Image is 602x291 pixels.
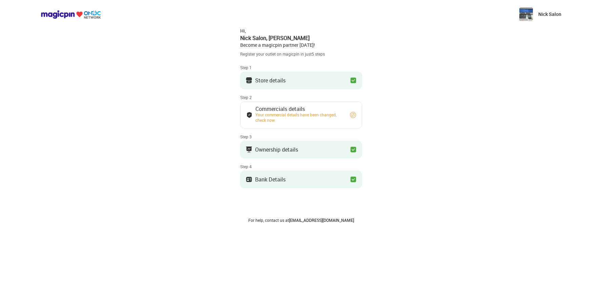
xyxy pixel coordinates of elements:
[255,112,344,123] div: Your commercial details have been changed, check now
[240,101,362,129] button: Commercials detailsYour commercial details have been changed, check now
[240,217,362,223] div: For help, contact us at
[255,79,286,82] div: Store details
[240,141,362,158] button: Ownership details
[350,176,357,183] img: checkbox_green.749048da.svg
[255,148,298,151] div: Ownership details
[519,7,533,21] img: fCC8hBzcw8PmxojWDRLFmarjBwqngZJt8dKenWnRnqjonggn2IRaz-KWPWAYV0dyBtdcIc4-9V2a_T2Fv0yfGDo3m7S4T2DU0...
[240,171,362,188] button: Bank Details
[350,77,357,84] img: checkbox_green.749048da.svg
[246,146,252,153] img: commercials_icon.983f7837.svg
[240,95,362,100] div: Step 2
[246,176,252,183] img: ownership_icon.37569ceb.svg
[240,34,362,42] div: Nick Salon , [PERSON_NAME]
[240,72,362,89] button: Store details
[246,77,252,84] img: storeIcon.9b1f7264.svg
[240,164,362,169] div: Step 4
[350,146,357,153] img: checkbox_green.749048da.svg
[255,178,286,181] div: Bank Details
[240,65,362,70] div: Step 1
[41,10,101,19] img: ondc-logo-new-small.8a59708e.svg
[538,11,561,18] p: Nick Salon
[240,134,362,139] div: Step 3
[240,27,362,48] div: Hi, Become a magicpin partner [DATE]!
[246,112,253,118] img: bank_details_tick.fdc3558c.svg
[350,112,356,118] img: refresh_circle.10b5a287.svg
[255,107,344,111] div: Commercials details
[289,217,354,223] a: [EMAIL_ADDRESS][DOMAIN_NAME]
[240,51,362,57] div: Register your outlet on magicpin in just 5 steps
